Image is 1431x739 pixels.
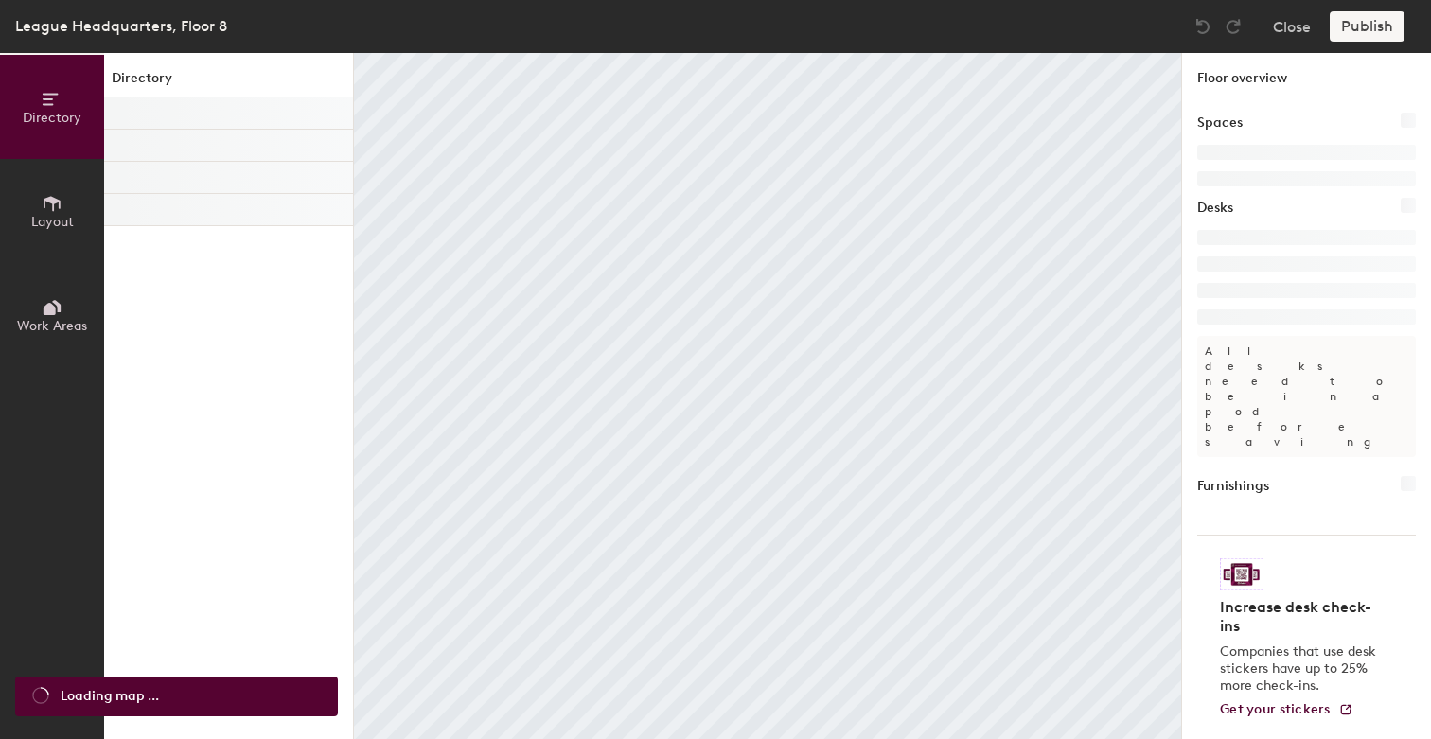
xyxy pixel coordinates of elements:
[1193,17,1212,36] img: Undo
[1197,113,1243,133] h1: Spaces
[104,68,353,97] h1: Directory
[15,14,227,38] div: League Headquarters, Floor 8
[31,214,74,230] span: Layout
[354,53,1181,739] canvas: Map
[17,318,87,334] span: Work Areas
[1220,558,1263,590] img: Sticker logo
[61,686,159,707] span: Loading map ...
[1197,198,1233,219] h1: Desks
[1197,336,1416,457] p: All desks need to be in a pod before saving
[1273,11,1311,42] button: Close
[1220,643,1382,695] p: Companies that use desk stickers have up to 25% more check-ins.
[1197,476,1269,497] h1: Furnishings
[1220,598,1382,636] h4: Increase desk check-ins
[1220,702,1353,718] a: Get your stickers
[1182,53,1431,97] h1: Floor overview
[1224,17,1243,36] img: Redo
[23,110,81,126] span: Directory
[1220,701,1331,717] span: Get your stickers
